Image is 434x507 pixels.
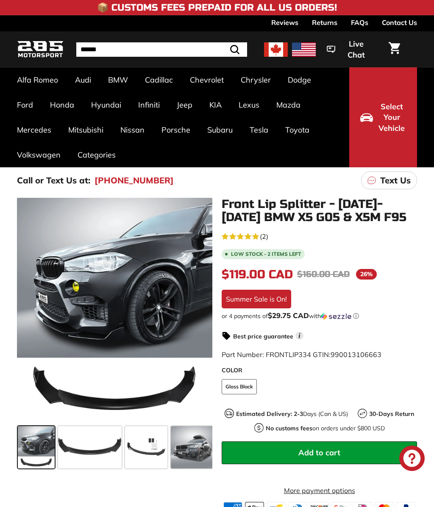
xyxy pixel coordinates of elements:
[8,117,60,142] a: Mercedes
[17,39,64,59] img: Logo_285_Motorsport_areodynamics_components
[361,172,417,189] a: Text Us
[17,174,90,187] p: Call or Text Us at:
[349,67,417,167] button: Select Your Vehicle
[222,312,417,320] div: or 4 payments of with
[236,410,303,418] strong: Estimated Delivery: 2-3
[130,92,168,117] a: Infiniti
[230,92,268,117] a: Lexus
[351,15,368,30] a: FAQs
[136,67,181,92] a: Cadillac
[95,174,174,187] a: [PHONE_NUMBER]
[222,198,417,224] h1: Front Lip Splitter - [DATE]-[DATE] BMW X5 G05 & X5M F95
[222,350,381,359] span: Part Number: FRONTLIP334 GTIN:
[233,332,293,340] strong: Best price guarantee
[8,142,69,167] a: Volkswagen
[271,15,298,30] a: Reviews
[8,67,67,92] a: Alfa Romeo
[222,230,417,241] a: 5.0 rating (2 votes)
[316,33,384,65] button: Live Chat
[67,67,100,92] a: Audi
[231,252,301,257] span: Low stock - 2 items left
[268,311,309,320] span: $29.75 CAD
[201,92,230,117] a: KIA
[241,117,277,142] a: Tesla
[298,448,340,457] span: Add to cart
[69,142,124,167] a: Categories
[181,67,232,92] a: Chevrolet
[331,350,381,359] span: 990013106663
[384,35,405,64] a: Cart
[222,267,293,282] span: $119.00 CAD
[76,42,247,57] input: Search
[42,92,83,117] a: Honda
[153,117,199,142] a: Porsche
[295,332,303,340] span: i
[222,290,291,308] div: Summer Sale is On!
[60,117,112,142] a: Mitsubishi
[377,101,406,134] span: Select Your Vehicle
[168,92,201,117] a: Jeep
[266,424,312,432] strong: No customs fees
[97,3,337,13] h4: 📦 Customs Fees Prepaid for All US Orders!
[222,366,417,375] label: COLOR
[222,485,417,496] a: More payment options
[321,313,351,320] img: Sezzle
[112,117,153,142] a: Nissan
[380,174,411,187] p: Text Us
[356,269,377,280] span: 26%
[222,441,417,464] button: Add to cart
[382,15,417,30] a: Contact Us
[8,92,42,117] a: Ford
[83,92,130,117] a: Hyundai
[266,424,385,433] p: on orders under $800 USD
[369,410,414,418] strong: 30-Days Return
[279,67,320,92] a: Dodge
[268,92,309,117] a: Mazda
[260,231,268,241] span: (2)
[199,117,241,142] a: Subaru
[232,67,279,92] a: Chrysler
[277,117,318,142] a: Toyota
[312,15,337,30] a: Returns
[236,410,348,418] p: Days (Can & US)
[100,67,136,92] a: BMW
[222,312,417,320] div: or 4 payments of$29.75 CADwithSezzle Click to learn more about Sezzle
[339,39,373,60] span: Live Chat
[397,446,427,473] inbox-online-store-chat: Shopify online store chat
[297,269,350,280] span: $160.00 CAD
